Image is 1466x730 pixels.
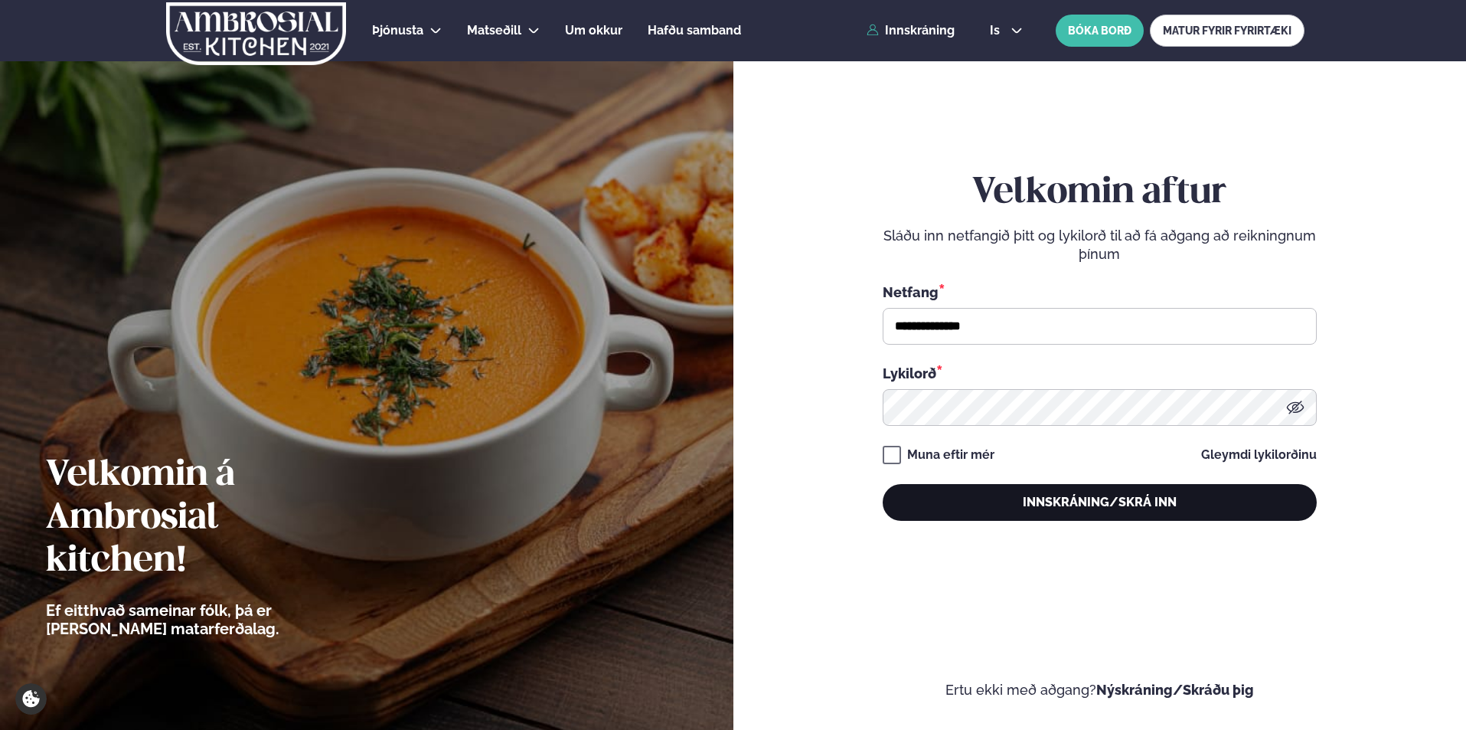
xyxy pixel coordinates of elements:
[372,21,423,40] a: Þjónusta
[883,282,1317,302] div: Netfang
[467,21,521,40] a: Matseðill
[883,227,1317,264] p: Sláðu inn netfangið þitt og lykilorð til að fá aðgang að reikningnum þínum
[46,454,364,583] h2: Velkomin á Ambrosial kitchen!
[648,23,741,38] span: Hafðu samband
[1150,15,1304,47] a: MATUR FYRIR FYRIRTÆKI
[165,2,348,65] img: logo
[46,601,364,638] p: Ef eitthvað sameinar fólk, þá er [PERSON_NAME] matarferðalag.
[1056,15,1144,47] button: BÓKA BORÐ
[1096,682,1254,698] a: Nýskráning/Skráðu þig
[883,363,1317,383] div: Lykilorð
[15,683,47,715] a: Cookie settings
[1201,449,1317,461] a: Gleymdi lykilorðinu
[990,25,1004,37] span: is
[467,23,521,38] span: Matseðill
[779,681,1421,699] p: Ertu ekki með aðgang?
[372,23,423,38] span: Þjónusta
[648,21,741,40] a: Hafðu samband
[565,23,622,38] span: Um okkur
[883,484,1317,521] button: Innskráning/Skrá inn
[867,24,955,38] a: Innskráning
[978,25,1035,37] button: is
[883,172,1317,214] h2: Velkomin aftur
[565,21,622,40] a: Um okkur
